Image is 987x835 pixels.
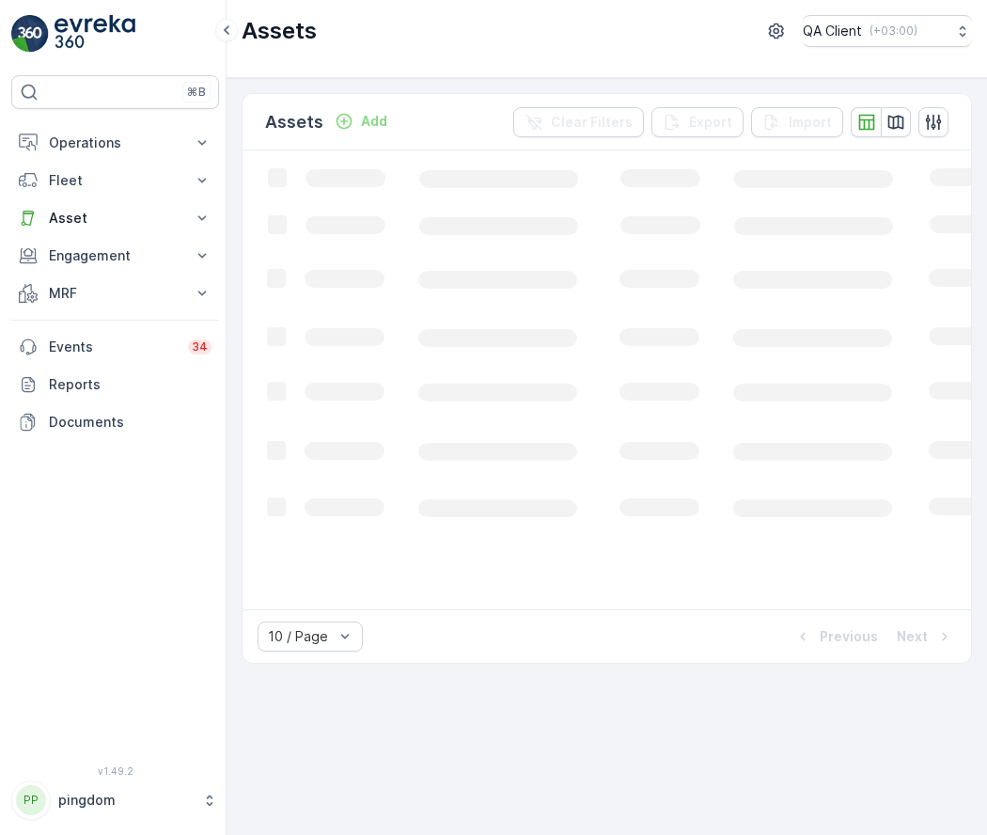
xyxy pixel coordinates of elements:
[11,765,219,777] span: v 1.49.2
[11,15,49,53] img: logo
[789,113,832,132] p: Import
[49,413,211,432] p: Documents
[803,15,972,47] button: QA Client(+03:00)
[11,162,219,199] button: Fleet
[187,85,206,100] p: ⌘B
[751,107,843,137] button: Import
[791,625,880,648] button: Previous
[820,627,878,646] p: Previous
[49,171,181,190] p: Fleet
[49,338,177,356] p: Events
[361,112,387,131] p: Add
[551,113,633,132] p: Clear Filters
[49,246,181,265] p: Engagement
[49,375,211,394] p: Reports
[49,209,181,228] p: Asset
[651,107,744,137] button: Export
[327,110,395,133] button: Add
[11,237,219,275] button: Engagement
[803,22,862,40] p: QA Client
[895,625,956,648] button: Next
[897,627,928,646] p: Next
[11,199,219,237] button: Asset
[192,339,208,354] p: 34
[49,284,181,303] p: MRF
[869,24,917,39] p: ( +03:00 )
[49,134,181,152] p: Operations
[16,785,46,815] div: PP
[55,15,135,53] img: logo_light-DOdMpM7g.png
[11,366,219,403] a: Reports
[513,107,644,137] button: Clear Filters
[11,780,219,820] button: PPpingdom
[11,403,219,441] a: Documents
[689,113,732,132] p: Export
[242,16,317,46] p: Assets
[11,275,219,312] button: MRF
[11,124,219,162] button: Operations
[58,791,193,810] p: pingdom
[11,328,219,366] a: Events34
[265,109,323,135] p: Assets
